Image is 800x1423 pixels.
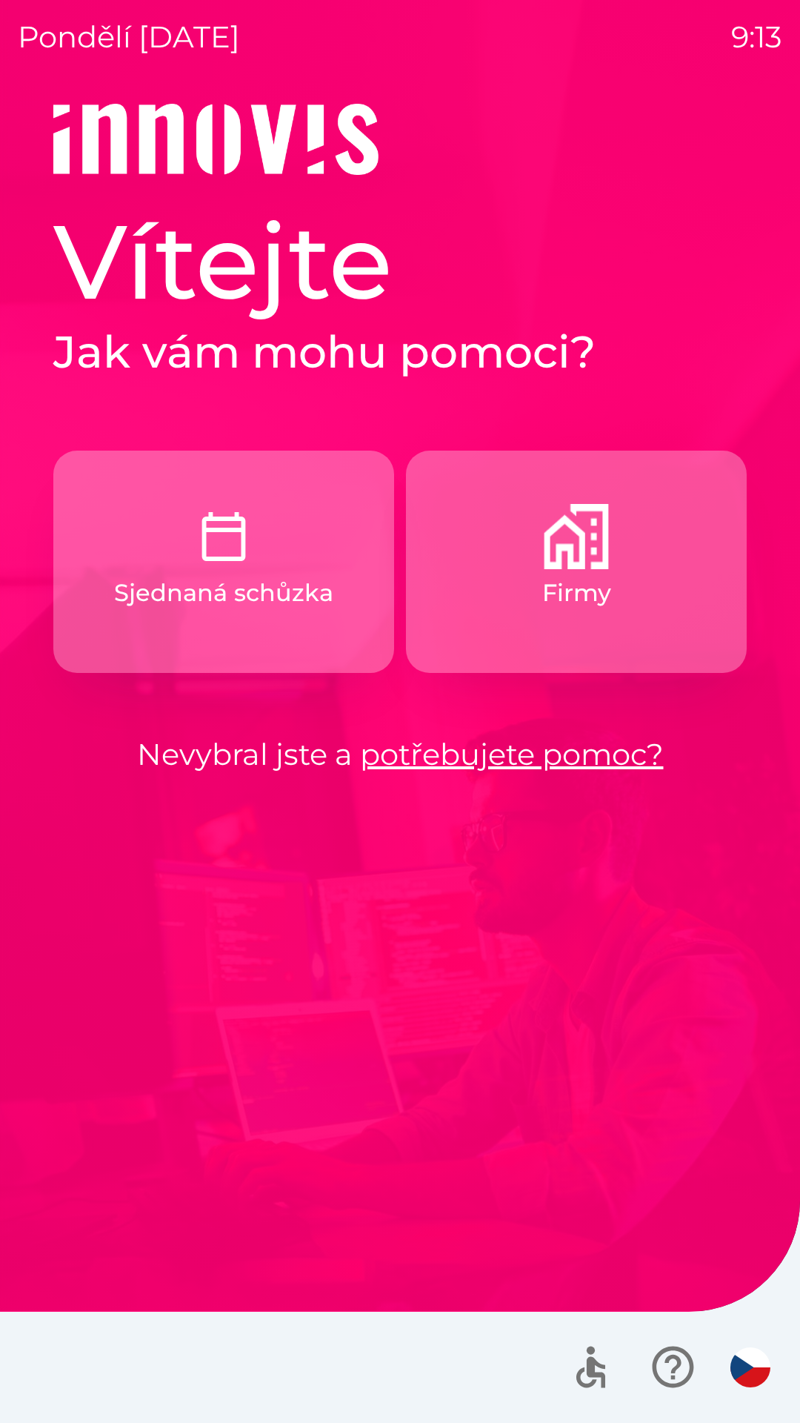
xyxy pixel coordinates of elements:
img: 9a63d080-8abe-4a1b-b674-f4d7141fb94c.png [544,504,609,569]
p: pondělí [DATE] [18,15,240,59]
button: Sjednaná schůzka [53,451,394,673]
h1: Vítejte [53,199,747,325]
p: Firmy [542,575,611,611]
img: Logo [53,104,747,175]
p: 9:13 [731,15,782,59]
img: c9327dbc-1a48-4f3f-9883-117394bbe9e6.png [191,504,256,569]
button: Firmy [406,451,747,673]
img: cs flag [730,1347,770,1387]
a: potřebujete pomoc? [360,736,664,772]
p: Sjednaná schůzka [114,575,333,611]
p: Nevybral jste a [53,732,747,777]
h2: Jak vám mohu pomoci? [53,325,747,379]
